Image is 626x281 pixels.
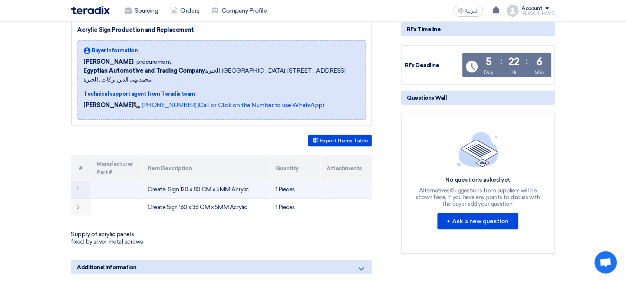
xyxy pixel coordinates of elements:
div: RFx Timeline [401,22,555,36]
span: العربية [465,9,479,14]
td: 1 Pieces [270,181,321,198]
td: 1 [71,181,91,198]
span: procurement , [136,57,174,66]
img: empty_state_list.svg [457,132,499,167]
th: # [71,155,91,181]
a: Open chat [595,251,617,274]
a: Orders [164,3,205,19]
td: Create Sign 160 x 36 CM x 5MM Acrylic [142,198,270,216]
div: Day [484,69,494,76]
span: Questions Wall [407,94,447,102]
button: العربية [454,5,483,17]
img: profile_test.png [507,5,519,17]
a: Sourcing [119,3,164,19]
a: 📞 [PHONE_NUMBER] (Call or Click on the Number to use WhatsApp) [133,102,324,109]
td: Create Sign 120 x 80 CM x 5MM Acrylic [142,181,270,198]
span: Additional information [77,263,136,271]
span: Buyer Information [92,47,138,54]
div: 5 [486,57,492,67]
span: الجيزة, [GEOGRAPHIC_DATA] ,[STREET_ADDRESS] محمد بهي الدين بركات , الجيزة [84,66,359,84]
div: : [500,54,502,68]
td: 1 Pieces [270,198,321,216]
div: Alternatives/Suggestions from suppliers will be shown here, If you have any points to discuss wit... [415,187,541,207]
a: Company Profile [205,3,273,19]
span: [PERSON_NAME] [84,57,134,66]
b: Egyptian Automotive and Trading Company, [84,67,206,74]
th: Quantity [270,155,321,181]
button: + Ask a new question [438,213,518,229]
div: Account [522,6,543,12]
div: 22 [509,57,520,67]
div: Hr [511,69,517,76]
th: Attachments [321,155,372,181]
div: Technical support agent from Teradix team [84,90,359,98]
p: Supply of acrylic panels fixed by silver metal screws [71,231,372,245]
div: No questions asked yet [415,176,541,184]
div: 6 [536,57,543,67]
div: Acrylic Sign Production and Replacement [78,26,366,34]
div: : [526,54,528,68]
strong: [PERSON_NAME] [84,102,134,109]
button: Export Items Table [308,135,372,146]
th: Manufacturer Part # [91,155,142,181]
div: [PERSON_NAME] [522,11,555,16]
img: Teradix logo [71,6,110,14]
td: 2 [71,198,91,216]
th: Item Description [142,155,270,181]
div: Min [535,69,544,76]
div: RFx Deadline [405,61,461,70]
